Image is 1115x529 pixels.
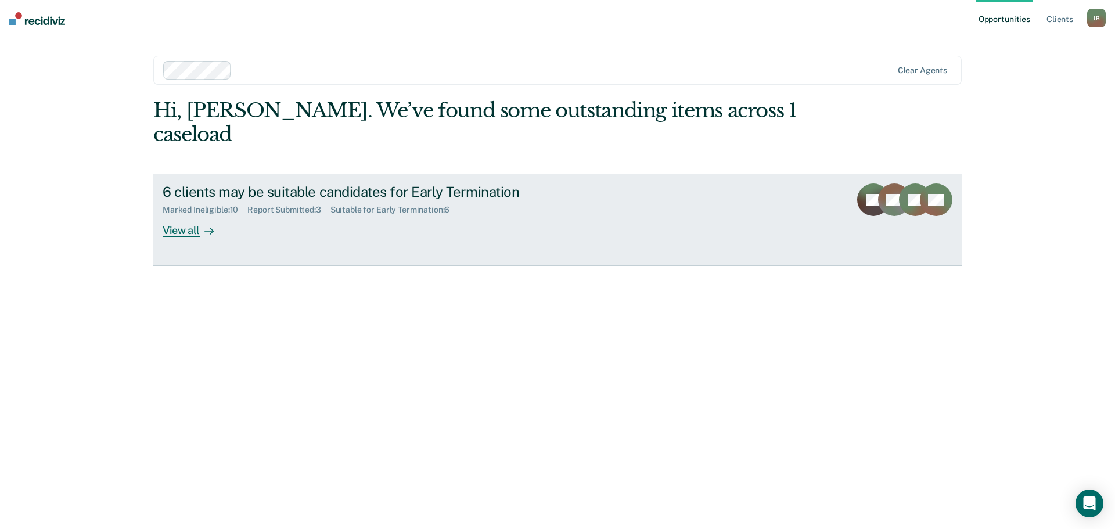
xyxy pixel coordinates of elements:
[163,205,247,215] div: Marked Ineligible : 10
[330,205,459,215] div: Suitable for Early Termination : 6
[247,205,330,215] div: Report Submitted : 3
[1087,9,1106,27] button: JB
[163,215,228,237] div: View all
[9,12,65,25] img: Recidiviz
[163,183,570,200] div: 6 clients may be suitable candidates for Early Termination
[153,174,962,265] a: 6 clients may be suitable candidates for Early TerminationMarked Ineligible:10Report Submitted:3S...
[898,66,947,75] div: Clear agents
[1076,490,1103,517] div: Open Intercom Messenger
[1087,9,1106,27] div: J B
[153,99,800,146] div: Hi, [PERSON_NAME]. We’ve found some outstanding items across 1 caseload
